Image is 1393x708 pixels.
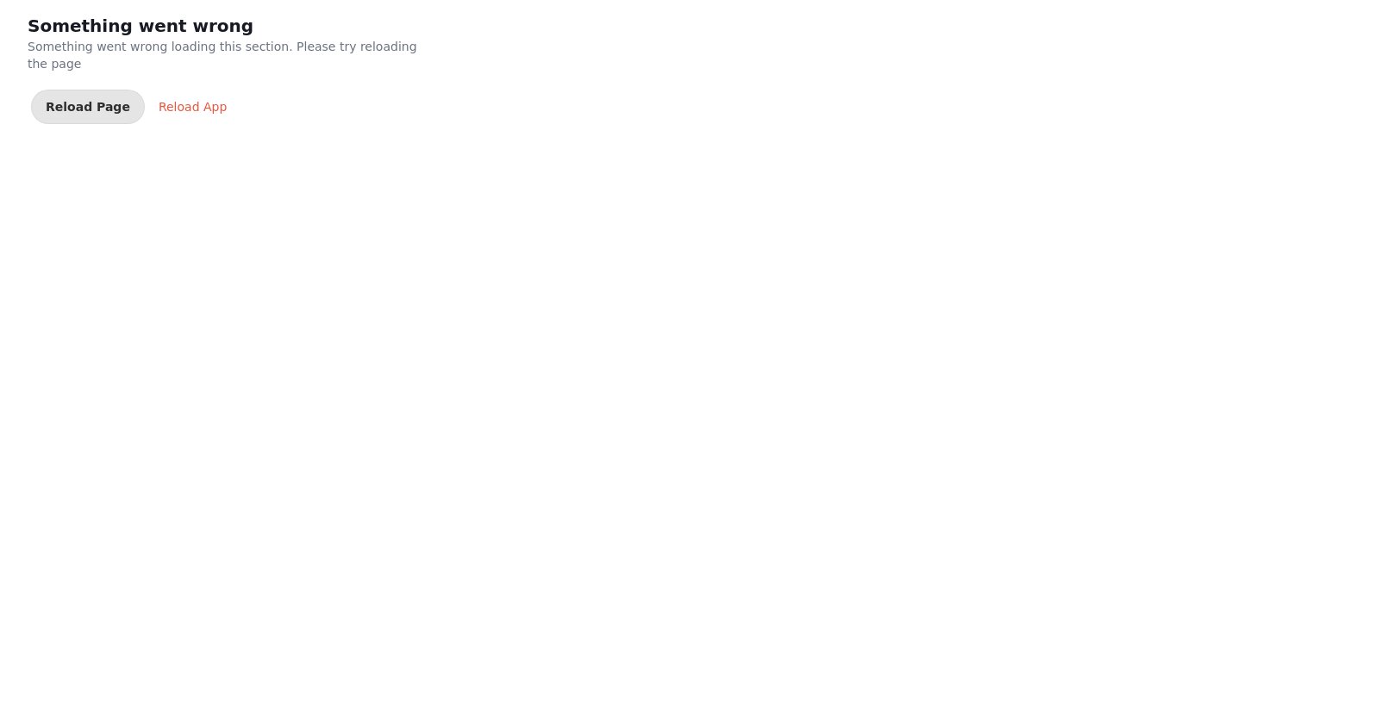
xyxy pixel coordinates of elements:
span: Reload Page [46,101,130,113]
div: Reload App [159,98,227,115]
button: Reload Page [31,90,145,124]
a: Reload App [148,90,237,124]
h2: Something went wrong [28,14,359,38]
p: Something went wrong loading this section. Please try reloading the page [28,38,469,72]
